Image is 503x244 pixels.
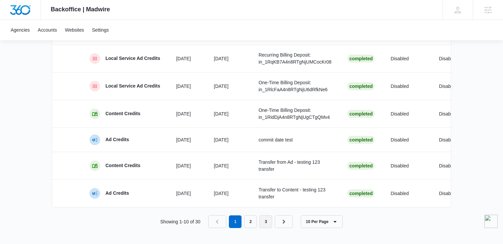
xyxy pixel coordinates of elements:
[105,162,140,169] p: Content Credits
[105,55,160,62] p: Local Service Ad Credits
[176,162,198,169] p: [DATE]
[244,215,257,228] a: Page 2
[214,55,243,62] p: [DATE]
[258,52,331,66] p: Recurring Billing Deposit: in_1RqKB7A4n8RTgNjUMCocKr08
[275,215,293,228] a: Next Page
[214,190,243,197] p: [DATE]
[176,190,198,197] p: [DATE]
[229,215,242,228] em: 1
[51,6,110,13] span: Backoffice | Madwire
[301,215,343,228] button: 10 Per Page
[391,83,423,90] p: Disabled
[105,136,129,143] p: Ad Credits
[258,136,331,143] p: commit date test
[176,83,198,90] p: [DATE]
[259,215,272,228] a: Page 3
[176,136,198,143] p: [DATE]
[208,215,293,228] nav: Pagination
[391,136,423,143] p: Disabled
[391,111,423,118] p: Disabled
[105,111,140,117] p: Content Credits
[347,110,375,118] div: Completed
[391,55,423,62] p: Disabled
[214,162,243,169] p: [DATE]
[439,111,467,118] p: Disabled
[439,136,467,143] p: Disabled
[258,107,331,121] p: One-Time Billing Deposit: in_1RidDjA4n8RTgNjUgCTgQMv4
[258,159,331,173] p: Transfer from Ad - testing 123 transfer
[347,55,375,63] div: Completed
[347,82,375,90] div: Completed
[176,55,198,62] p: [DATE]
[160,218,201,225] p: Showing 1-10 of 30
[214,111,243,118] p: [DATE]
[439,55,467,62] p: Disabled
[439,83,467,90] p: Disabled
[214,136,243,143] p: [DATE]
[391,190,423,197] p: Disabled
[7,20,34,40] a: Agencies
[439,190,467,197] p: Disabled
[258,79,331,93] p: One-Time Billing Deposit: in_1RlcFaA4n8RTgNjU6dRfkNe6
[105,190,129,197] p: Ad Credits
[61,20,88,40] a: Websites
[88,20,113,40] a: Settings
[258,186,331,200] p: Transfer to Content - testing 123 transfer
[105,83,160,90] p: Local Service Ad Credits
[347,136,375,144] div: Completed
[214,83,243,90] p: [DATE]
[391,162,423,169] p: Disabled
[34,20,61,40] a: Accounts
[176,111,198,118] p: [DATE]
[347,189,375,197] div: Completed
[347,162,375,170] div: Completed
[439,162,467,169] p: Disabled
